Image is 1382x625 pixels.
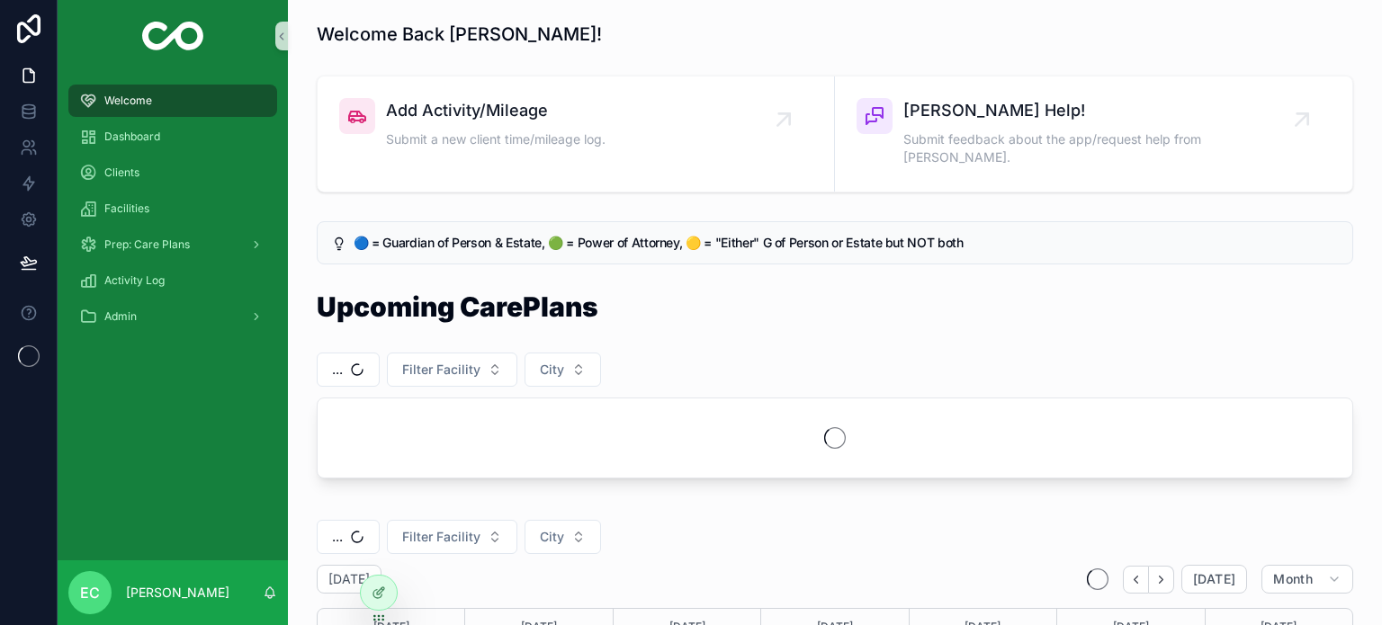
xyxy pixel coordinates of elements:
button: Select Button [317,520,380,554]
span: Filter Facility [402,528,480,546]
span: City [540,361,564,379]
span: Admin [104,309,137,324]
span: Submit a new client time/mileage log. [386,130,606,148]
h1: Upcoming CarePlans [317,293,598,320]
span: Dashboard [104,129,160,144]
p: [PERSON_NAME] [126,584,229,602]
span: Facilities [104,201,149,216]
a: Clients [68,156,277,189]
a: [PERSON_NAME] Help!Submit feedback about the app/request help from [PERSON_NAME]. [835,76,1352,192]
span: [PERSON_NAME] Help! [903,98,1302,123]
a: Prep: Care Plans [68,228,277,261]
img: App logo [142,22,204,50]
button: Next [1149,566,1174,594]
a: Dashboard [68,121,277,153]
span: [DATE] [1193,571,1235,587]
button: Select Button [387,353,517,387]
span: Submit feedback about the app/request help from [PERSON_NAME]. [903,130,1302,166]
a: Admin [68,300,277,333]
span: City [540,528,564,546]
div: scrollable content [58,72,288,356]
span: Clients [104,165,139,180]
span: Prep: Care Plans [104,237,190,252]
a: Welcome [68,85,277,117]
button: Back [1123,566,1149,594]
span: EC [80,582,100,603]
span: ... [332,361,343,379]
h1: Welcome Back [PERSON_NAME]! [317,22,602,47]
span: ... [332,528,343,546]
h5: 🔵 = Guardian of Person & Estate, 🟢 = Power of Attorney, 🟡 = "Either" G of Person or Estate but NO... [354,237,1338,249]
a: Facilities [68,192,277,225]
button: Select Button [525,353,601,387]
button: Select Button [525,520,601,554]
span: Activity Log [104,273,165,288]
a: Add Activity/MileageSubmit a new client time/mileage log. [318,76,835,192]
a: Activity Log [68,264,277,297]
button: Select Button [387,520,517,554]
button: Select Button [317,353,380,387]
button: Month [1261,565,1353,594]
span: Add Activity/Mileage [386,98,606,123]
h2: [DATE] [328,570,370,588]
span: Month [1273,571,1313,587]
span: Welcome [104,94,152,108]
span: Filter Facility [402,361,480,379]
button: [DATE] [1181,565,1247,594]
